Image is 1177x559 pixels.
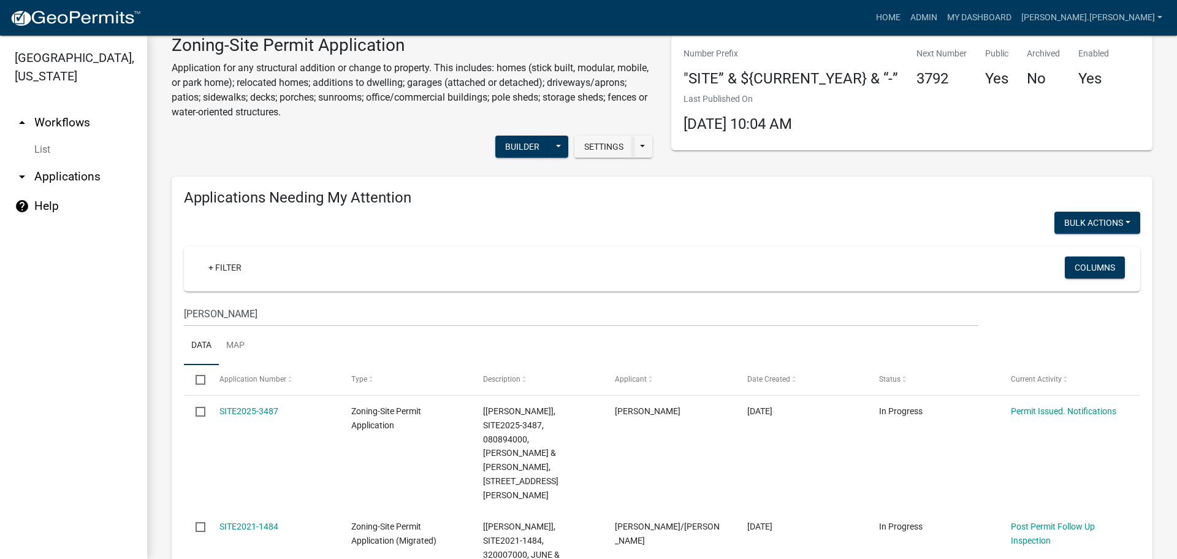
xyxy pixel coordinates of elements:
datatable-header-cell: Type [340,365,471,395]
datatable-header-cell: Application Number [207,365,339,395]
span: Description [483,375,520,384]
datatable-header-cell: Current Activity [999,365,1131,395]
span: 04/01/2025 [747,406,772,416]
a: Permit Issued. Notifications [1011,406,1116,416]
a: Admin [905,6,942,29]
h4: 3792 [916,70,967,88]
datatable-header-cell: Description [471,365,603,395]
p: Application for any structural addition or change to property. This includes: homes (stick built,... [172,61,653,120]
a: My Dashboard [942,6,1016,29]
p: Public [985,47,1008,60]
span: Type [351,375,367,384]
a: Data [184,326,219,366]
datatable-header-cell: Date Created [735,365,867,395]
a: SITE2025-3487 [219,406,278,416]
p: Next Number [916,47,967,60]
h3: Zoning-Site Permit Application [172,35,653,56]
span: [Tyler Lindsay], SITE2025-3487, 080894000, RANDALL J & DEBORA A STEVENS, 27338 LITTLE FLOYD LAKE RD [483,406,558,500]
a: [PERSON_NAME].[PERSON_NAME] [1016,6,1167,29]
i: help [15,199,29,214]
span: Application Number [219,375,286,384]
h4: "SITE” & ${CURRENT_YEAR} & “-” [684,70,898,88]
h4: Applications Needing My Attention [184,189,1140,207]
a: + Filter [199,256,251,279]
input: Search for applications [184,301,978,326]
span: Zoning-Site Permit Application (Migrated) [351,522,436,546]
datatable-header-cell: Status [867,365,999,395]
span: Zoning-Site Permit Application [351,406,421,430]
span: Date Created [747,375,790,384]
button: Bulk Actions [1054,212,1140,234]
span: In Progress [879,406,923,416]
a: Map [219,326,252,366]
span: Bergquist/Stevens [615,522,720,546]
a: SITE2021-1484 [219,522,278,531]
span: 07/25/2021 [747,522,772,531]
h4: No [1027,70,1060,88]
p: Number Prefix [684,47,898,60]
a: Post Permit Follow Up Inspection [1011,522,1095,546]
button: Builder [495,136,549,158]
span: [DATE] 10:04 AM [684,115,792,133]
h4: Yes [985,70,1008,88]
span: Status [879,375,901,384]
p: Archived [1027,47,1060,60]
datatable-header-cell: Applicant [603,365,735,395]
datatable-header-cell: Select [184,365,207,395]
span: justin Stevens [615,406,680,416]
h4: Yes [1078,70,1109,88]
i: arrow_drop_down [15,169,29,184]
span: Applicant [615,375,647,384]
i: arrow_drop_up [15,115,29,130]
button: Columns [1065,256,1125,279]
p: Enabled [1078,47,1109,60]
a: Home [871,6,905,29]
button: Settings [574,136,633,158]
span: In Progress [879,522,923,531]
span: Current Activity [1011,375,1062,384]
p: Last Published On [684,93,792,106]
